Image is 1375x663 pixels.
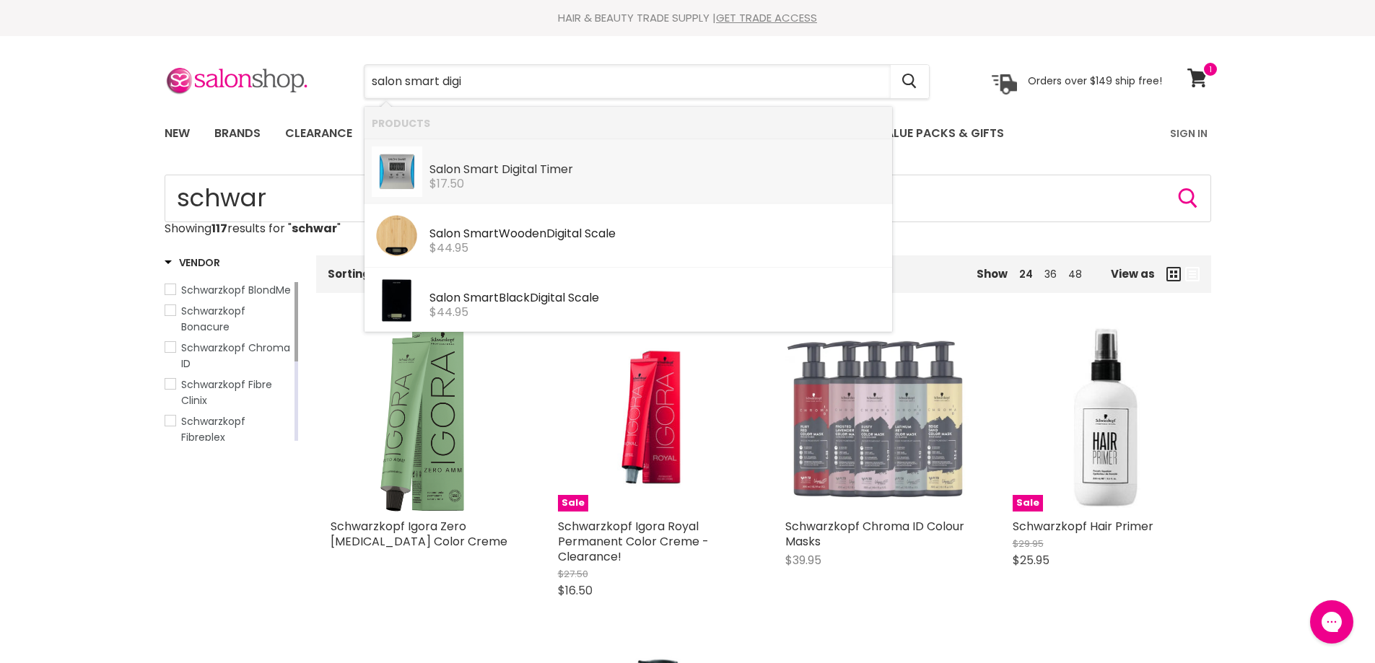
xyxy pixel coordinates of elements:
span: Sale [558,495,588,511]
input: Search [365,65,891,98]
a: Schwarzkopf Igora Royal Permanent Color Creme - Clearance!Sale [558,328,742,511]
span: Show [977,266,1008,281]
button: Search [891,65,929,98]
img: Schwarzkopf Chroma ID Colour Masks [785,328,969,511]
span: Schwarzkopf Chroma ID [181,341,290,371]
div: tal Timer [429,163,885,178]
a: Schwarzkopf Bonacure [165,303,292,335]
span: Schwarzkopf Bonacure [181,304,245,334]
p: Orders over $149 ship free! [1028,74,1162,87]
img: Schwarzkopf Hair Primer [1068,328,1141,511]
nav: Main [147,113,1229,154]
a: Sign In [1161,118,1216,149]
span: $29.95 [1013,537,1044,550]
a: GET TRADE ACCESS [716,10,817,25]
span: $16.50 [558,582,593,599]
b: Salon [429,161,460,177]
span: $25.95 [1013,552,1049,568]
iframe: Gorgias live chat messenger [1303,595,1361,649]
b: Digi [546,225,567,242]
span: $27.50 [558,567,588,581]
a: Schwarzkopf Igora Zero [MEDICAL_DATA] Color Creme [331,518,507,550]
b: Smart [463,161,499,177]
a: Schwarzkopf Chroma ID Colour Masks [785,518,964,550]
a: Schwarzkopf Fibre Clinix [165,377,292,408]
img: Schwarzkopf Igora Zero Ammonia Color Creme [331,328,515,511]
div: Wooden tal Scale [429,227,885,242]
li: Products: Salon Smart Wooden Digital Scale [365,203,892,268]
strong: schwar [292,220,337,237]
a: Schwarzkopf BlondMe [165,282,292,298]
a: New [154,118,201,149]
a: 24 [1019,267,1033,281]
b: Digi [502,161,522,177]
span: $17.50 [429,175,464,192]
button: Search [1177,187,1200,210]
li: Products: Salon Smart Digital Timer [365,139,892,203]
li: Products [365,107,892,139]
a: Schwarzkopf Hair PrimerSale [1013,328,1197,511]
span: $44.95 [429,304,468,320]
a: 48 [1068,267,1082,281]
img: 146010_200x.jpg [372,211,422,261]
strong: 117 [211,220,227,237]
a: Schwarzkopf Hair Primer [1013,518,1153,535]
div: Black tal Scale [429,291,885,307]
span: Schwarzkopf Fibreplex [181,414,245,444]
h3: Vendor [165,255,220,270]
a: Clearance [274,118,363,149]
b: Smart [463,225,499,242]
li: Products: Salon Smart Black Digital Scale [365,268,892,332]
b: Digi [530,289,550,306]
span: Sale [1013,495,1043,511]
a: Value Packs & Gifts [867,118,1015,149]
a: Schwarzkopf Chroma ID [165,340,292,372]
b: Salon [429,289,460,306]
form: Product [364,64,930,99]
ul: Main menu [154,113,1088,154]
b: Salon [429,225,460,242]
div: HAIR & BEAUTY TRADE SUPPLY | [147,11,1229,25]
a: Brands [204,118,271,149]
a: Schwarzkopf Igora Royal Permanent Color Creme - Clearance! [558,518,709,565]
a: 36 [1044,267,1057,281]
img: 146009_200x.jpg [372,275,422,325]
span: View as [1111,268,1155,280]
img: Schwarzkopf Igora Royal Permanent Color Creme - Clearance! [588,328,710,511]
span: Schwarzkopf Fibre Clinix [181,377,272,408]
form: Product [165,175,1211,222]
img: 145007_200x.jpg [372,146,422,197]
input: Search [165,175,1211,222]
p: Showing results for " " [165,222,1211,235]
span: $44.95 [429,240,468,256]
span: Schwarzkopf BlondMe [181,283,291,297]
a: Schwarzkopf Fibreplex [165,413,292,445]
span: $39.95 [785,552,821,568]
b: Smart [463,289,499,306]
label: Sorting [328,268,370,280]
